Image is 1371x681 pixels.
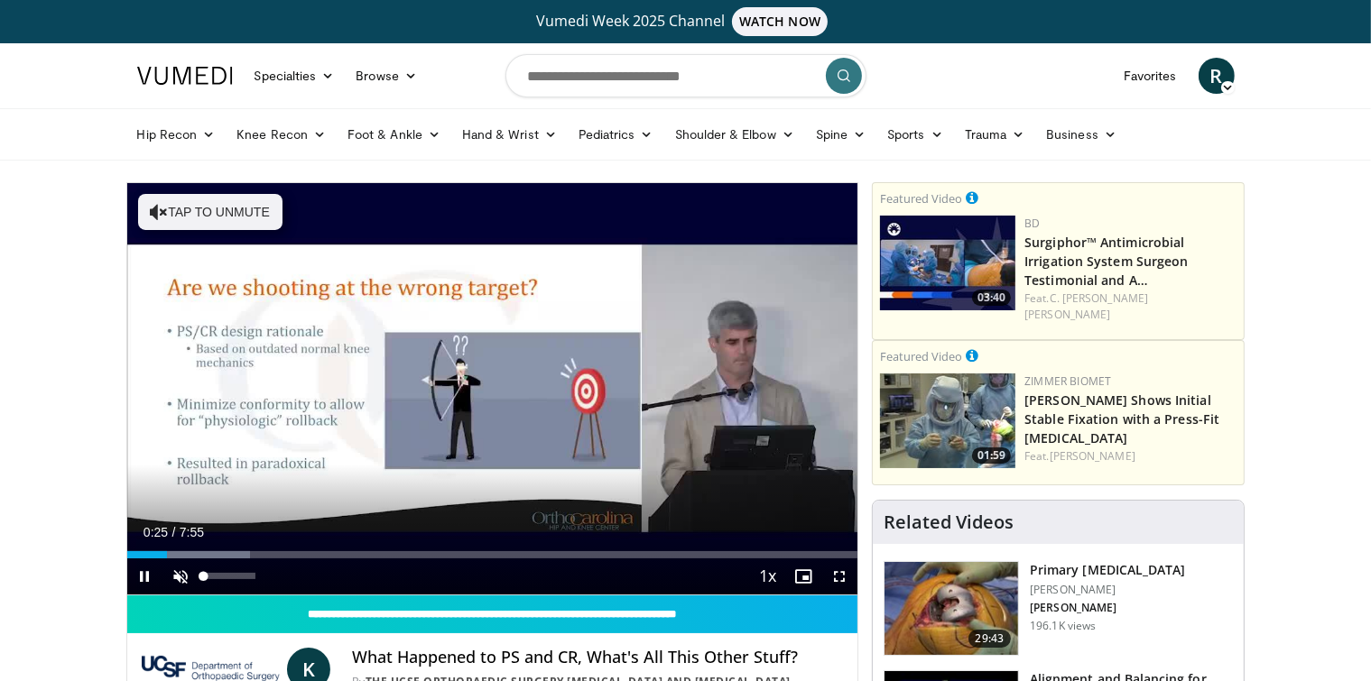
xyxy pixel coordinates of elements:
small: Featured Video [880,190,962,207]
a: Shoulder & Elbow [664,116,805,152]
a: Hip Recon [126,116,227,152]
span: 03:40 [972,290,1011,306]
a: Business [1035,116,1127,152]
a: Hand & Wrist [451,116,568,152]
p: [PERSON_NAME] [1030,583,1185,597]
h4: What Happened to PS and CR, What's All This Other Stuff? [352,648,843,667]
a: C. [PERSON_NAME] [PERSON_NAME] [1024,290,1148,322]
a: [PERSON_NAME] [1050,448,1135,464]
span: WATCH NOW [732,7,828,36]
div: Volume Level [204,573,255,579]
h3: Primary [MEDICAL_DATA] [1030,561,1185,579]
a: Foot & Ankle [337,116,451,152]
a: R [1199,58,1235,94]
button: Playback Rate [749,558,785,594]
button: Fullscreen [821,558,857,594]
span: / [172,525,176,539]
a: 01:59 [880,373,1015,468]
span: 29:43 [968,630,1012,648]
span: 7:55 [180,525,204,539]
a: Sports [876,116,954,152]
video-js: Video Player [127,183,858,595]
a: Specialties [244,58,346,94]
a: Spine [805,116,876,152]
input: Search topics, interventions [505,54,866,97]
a: Surgiphor™ Antimicrobial Irrigation System Surgeon Testimonial and A… [1024,234,1189,289]
a: BD [1024,216,1040,231]
a: [PERSON_NAME] Shows Initial Stable Fixation with a Press-Fit [MEDICAL_DATA] [1024,391,1219,446]
p: 196.1K views [1030,619,1096,633]
a: Pediatrics [568,116,664,152]
button: Pause [127,558,163,594]
a: Browse [345,58,428,94]
a: 03:40 [880,216,1015,310]
span: 0:25 [144,525,168,539]
a: Favorites [1113,58,1188,94]
div: Feat. [1024,290,1237,323]
p: [PERSON_NAME] [1030,601,1185,615]
div: Progress Bar [127,551,858,558]
img: 6bc46ad6-b634-4876-a934-24d4e08d5fac.150x105_q85_crop-smart_upscale.jpg [880,373,1015,468]
span: 01:59 [972,447,1011,464]
small: Featured Video [880,348,962,364]
a: Zimmer Biomet [1024,373,1111,389]
img: 70422da6-974a-44ac-bf9d-78c82a89d891.150x105_q85_crop-smart_upscale.jpg [880,216,1015,310]
button: Tap to unmute [138,194,283,230]
a: Vumedi Week 2025 ChannelWATCH NOW [140,7,1232,36]
a: Knee Recon [226,116,337,152]
div: Feat. [1024,448,1237,465]
a: 29:43 Primary [MEDICAL_DATA] [PERSON_NAME] [PERSON_NAME] 196.1K views [884,561,1233,657]
img: VuMedi Logo [137,67,233,85]
img: 297061_3.png.150x105_q85_crop-smart_upscale.jpg [885,562,1018,656]
h4: Related Videos [884,511,1014,533]
button: Enable picture-in-picture mode [785,558,821,594]
button: Unmute [163,558,199,594]
a: Trauma [954,116,1036,152]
